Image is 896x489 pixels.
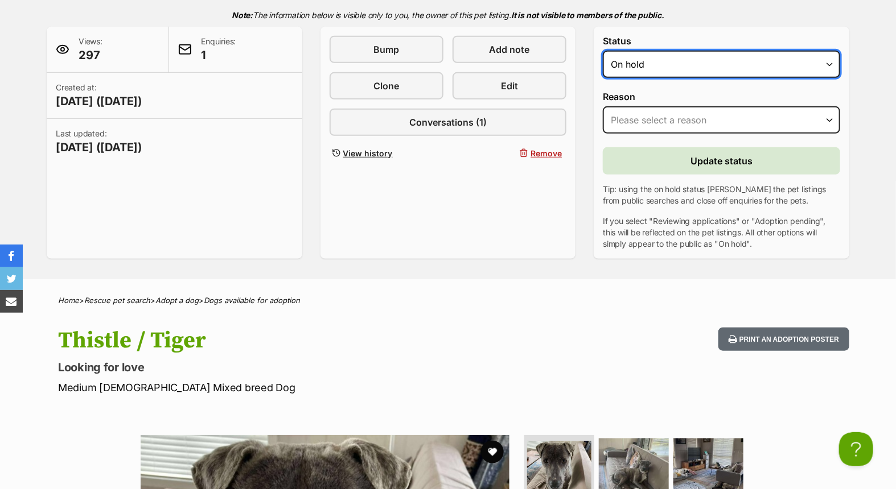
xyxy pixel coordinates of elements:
span: [DATE] ([DATE]) [56,139,142,155]
strong: It is not visible to members of the public. [511,10,664,20]
span: Clone [373,79,399,93]
span: View history [343,147,393,159]
span: 1 [201,47,236,63]
p: Looking for love [58,359,540,375]
p: Last updated: [56,128,142,155]
span: Update status [691,154,753,168]
a: Clone [330,72,443,100]
iframe: Help Scout Beacon - Open [839,432,873,466]
label: Reason [603,92,840,102]
p: Medium [DEMOGRAPHIC_DATA] Mixed breed Dog [58,380,540,395]
strong: Note: [232,10,253,20]
a: Add note [453,36,566,63]
a: Bump [330,36,443,63]
a: View history [330,145,443,161]
span: Edit [501,79,518,93]
a: Home [58,296,79,305]
p: If you select "Reviewing applications" or "Adoption pending", this will be reflected on the pet l... [603,216,840,250]
h1: Thistle / Tiger [58,328,540,354]
p: The information below is visible only to you, the owner of this pet listing. [47,3,849,27]
span: Add note [490,43,530,56]
a: Adopt a dog [155,296,199,305]
a: Rescue pet search [84,296,150,305]
label: Status [603,36,840,46]
p: Views: [79,36,102,63]
button: favourite [481,441,504,463]
p: Tip: using the on hold status [PERSON_NAME] the pet listings from public searches and close off e... [603,184,840,206]
a: Conversations (1) [330,109,567,136]
p: Created at: [56,82,142,109]
p: Enquiries: [201,36,236,63]
span: Bump [373,43,399,56]
span: Conversations (1) [409,115,487,129]
button: Update status [603,147,840,175]
a: Dogs available for adoption [204,296,300,305]
button: Remove [453,145,566,161]
span: Remove [531,147,562,159]
a: Edit [453,72,566,100]
div: > > > [30,296,866,305]
span: 297 [79,47,102,63]
button: Print an adoption poster [718,328,849,351]
span: [DATE] ([DATE]) [56,93,142,109]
